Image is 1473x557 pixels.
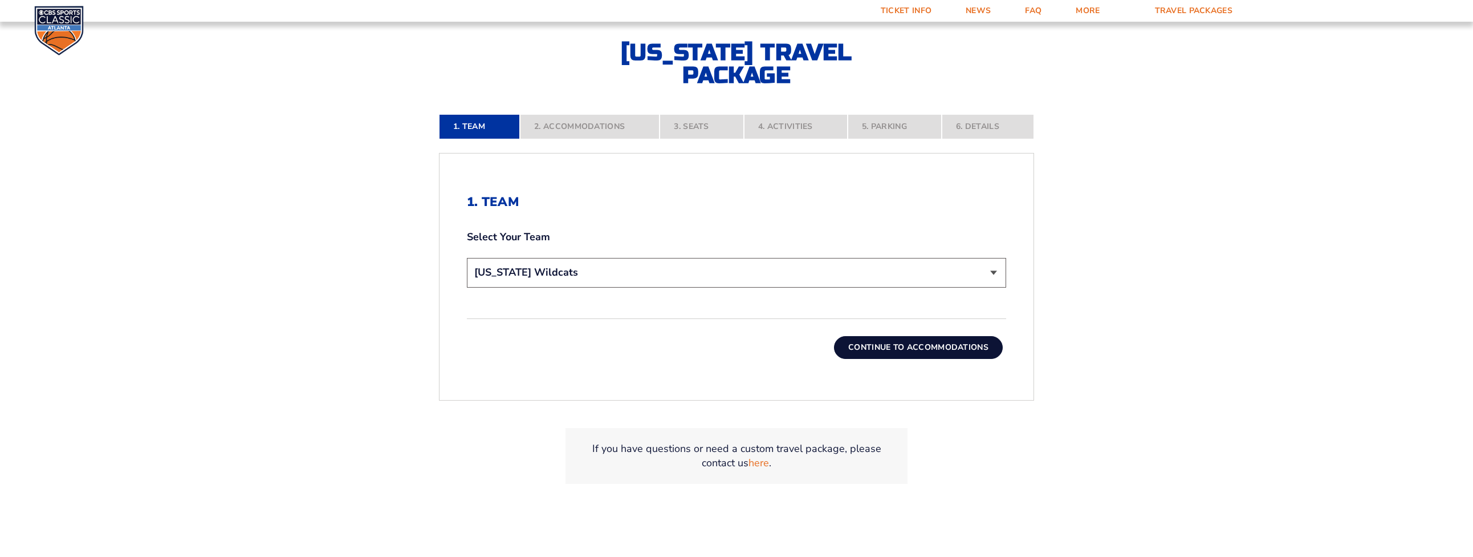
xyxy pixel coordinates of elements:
a: here [748,456,769,470]
h2: 1. Team [467,195,1006,209]
img: CBS Sports Classic [34,6,84,55]
button: Continue To Accommodations [834,336,1003,359]
p: If you have questions or need a custom travel package, please contact us . [579,442,894,470]
label: Select Your Team [467,230,1006,244]
h2: [US_STATE] Travel Package [611,41,862,87]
